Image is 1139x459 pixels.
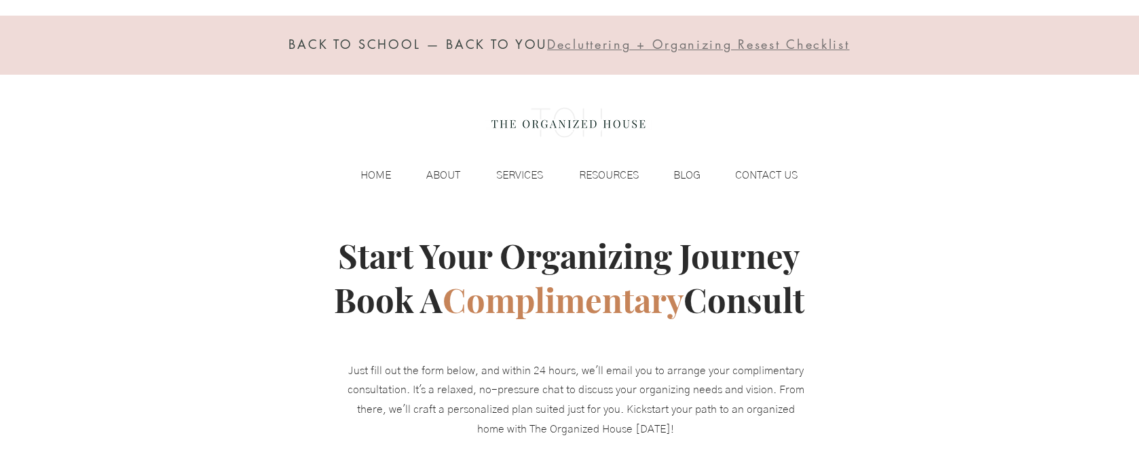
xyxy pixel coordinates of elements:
a: RESOURCES [550,165,646,185]
nav: Site [333,165,804,185]
a: Decluttering + Organizing Resest Checklist [547,39,849,52]
a: BLOG [646,165,707,185]
p: RESOURCES [572,165,646,185]
p: HOME [354,165,398,185]
span: Decluttering + Organizing Resest Checklist [547,36,849,52]
img: the organized house [485,96,652,150]
a: CONTACT US [707,165,804,185]
span: BACK TO SCHOOL — BACK TO YOU [288,36,547,52]
a: ABOUT [398,165,467,185]
a: SERVICES [467,165,550,185]
span: Start Your Organizing Journey Book A Consult [334,233,804,321]
a: HOME [333,165,398,185]
p: Just fill out the form below, and within 24 hours, we'll email you to arrange your complimentary ... [347,361,804,439]
p: SERVICES [489,165,550,185]
span: Complimentary [443,277,684,321]
p: BLOG [667,165,707,185]
p: ABOUT [419,165,467,185]
p: CONTACT US [728,165,804,185]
